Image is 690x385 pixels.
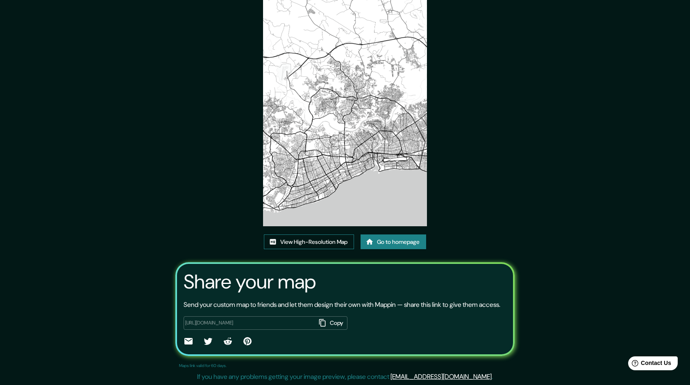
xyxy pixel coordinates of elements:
a: Go to homepage [361,234,426,250]
iframe: Help widget launcher [617,353,681,376]
button: Copy [315,316,347,330]
p: If you have any problems getting your image preview, please contact . [197,372,493,382]
a: View High-Resolution Map [264,234,354,250]
p: Maps link valid for 60 days. [179,362,227,369]
p: Send your custom map to friends and let them design their own with Mappin — share this link to gi... [184,300,500,310]
a: [EMAIL_ADDRESS][DOMAIN_NAME] [390,372,492,381]
h3: Share your map [184,270,316,293]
